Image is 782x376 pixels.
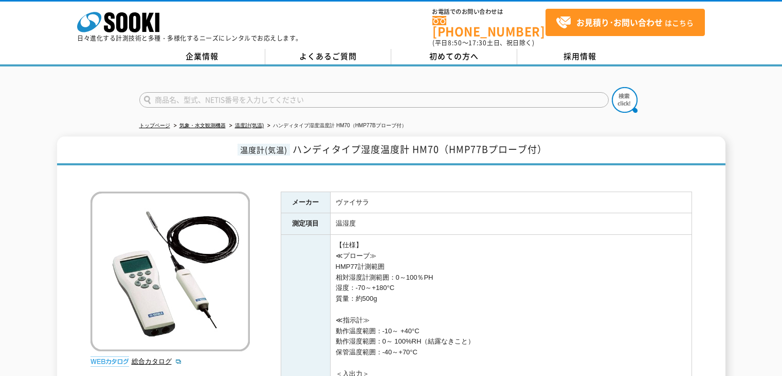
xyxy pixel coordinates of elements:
[556,15,694,30] span: はこちら
[281,213,330,235] th: 測定項目
[429,50,479,62] span: 初めての方へ
[448,38,462,47] span: 8:50
[576,16,663,28] strong: お見積り･お問い合わせ
[281,192,330,213] th: メーカー
[265,121,406,131] li: ハンディタイプ湿度温度計 HM70（HMP77Bプローブ付）
[90,356,129,367] img: webカタログ
[432,16,545,37] a: [PHONE_NUMBER]
[139,123,170,128] a: トップページ
[265,49,391,64] a: よくあるご質問
[545,9,705,36] a: お見積り･お問い合わせはこちら
[330,192,692,213] td: ヴァイサラ
[432,38,534,47] span: (平日 ～ 土日、祝日除く)
[432,9,545,15] span: お電話でのお問い合わせは
[517,49,643,64] a: 採用情報
[235,123,264,128] a: 温度計(気温)
[391,49,517,64] a: 初めての方へ
[77,35,302,41] p: 日々進化する計測技術と多種・多様化するニーズにレンタルでお応えします。
[238,144,290,156] span: 温度計(気温)
[132,357,182,365] a: 総合カタログ
[90,192,250,351] img: ハンディタイプ湿度温度計 HM70（HMP77Bプローブ付）
[139,92,609,108] input: 商品名、型式、NETIS番号を入力してください
[139,49,265,64] a: 企業情報
[612,87,638,113] img: btn_search.png
[179,123,226,128] a: 気象・水文観測機器
[293,142,547,156] span: ハンディタイプ湿度温度計 HM70（HMP77Bプローブ付）
[330,213,692,235] td: 温湿度
[468,38,487,47] span: 17:30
